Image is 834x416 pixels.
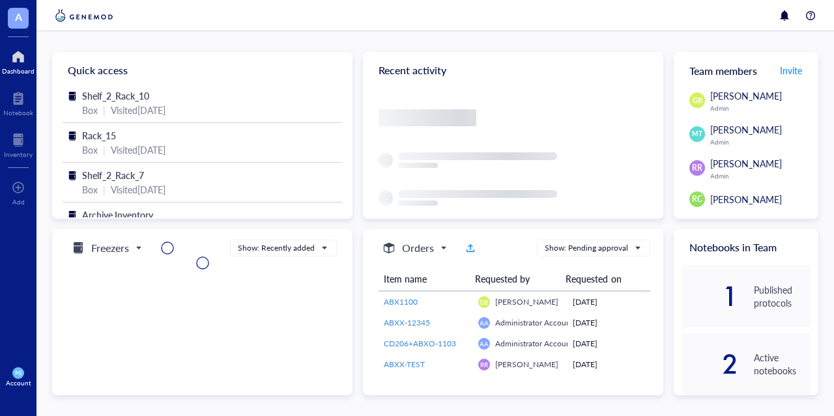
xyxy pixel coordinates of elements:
[52,8,116,23] img: genemod-logo
[402,240,434,256] h5: Orders
[573,359,645,370] div: [DATE]
[710,89,782,102] span: [PERSON_NAME]
[692,162,702,174] span: RR
[674,52,818,89] div: Team members
[692,193,702,205] span: RC
[3,109,33,117] div: Notebook
[780,64,802,77] span: Invite
[692,95,702,106] span: GB
[710,193,782,206] span: [PERSON_NAME]
[2,67,35,75] div: Dashboard
[82,103,98,117] div: Box
[710,138,811,146] div: Admin
[103,103,106,117] div: |
[82,182,98,197] div: Box
[91,240,129,256] h5: Freezers
[710,172,811,180] div: Admin
[4,130,33,158] a: Inventory
[2,46,35,75] a: Dashboard
[470,267,561,291] th: Requested by
[495,317,573,328] span: Administrator Account
[103,143,106,157] div: |
[4,150,33,158] div: Inventory
[12,198,25,206] div: Add
[379,267,470,291] th: Item name
[560,267,640,291] th: Requested on
[495,338,573,349] span: Administrator Account
[573,338,645,350] div: [DATE]
[103,182,106,197] div: |
[384,338,456,349] span: CD206+ABXO-1103
[495,359,558,370] span: [PERSON_NAME]
[82,208,153,221] span: Archive Inventory
[480,340,489,348] span: AA
[52,52,352,89] div: Quick access
[384,317,468,329] a: ABXX-12345
[82,143,98,157] div: Box
[82,129,116,142] span: Rack_15
[15,370,22,376] span: PG
[82,89,149,102] span: Shelf_2_Rack_10
[779,60,803,81] button: Invite
[384,296,418,307] span: ABX1100
[674,229,818,265] div: Notebooks in Team
[238,242,315,254] div: Show: Recently added
[682,354,738,374] div: 2
[111,143,165,157] div: Visited [DATE]
[682,286,738,307] div: 1
[363,52,663,89] div: Recent activity
[573,317,645,329] div: [DATE]
[754,351,811,377] div: Active notebooks
[384,359,425,370] span: ABXX-TEST
[6,379,31,387] div: Account
[384,296,468,308] a: ABX1100
[15,8,22,25] span: A
[754,283,811,309] div: Published protocols
[710,104,811,112] div: Admin
[82,169,144,182] span: Shelf_2_Rack_7
[384,317,430,328] span: ABXX-12345
[384,338,468,350] a: CD206+ABXO-1103
[480,361,488,368] span: RR
[692,129,702,139] span: MT
[573,296,645,308] div: [DATE]
[111,103,165,117] div: Visited [DATE]
[480,319,489,327] span: AA
[545,242,628,254] div: Show: Pending approval
[3,88,33,117] a: Notebook
[111,182,165,197] div: Visited [DATE]
[480,298,488,306] span: GB
[710,123,782,136] span: [PERSON_NAME]
[710,157,782,170] span: [PERSON_NAME]
[384,359,468,370] a: ABXX-TEST
[495,296,558,307] span: [PERSON_NAME]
